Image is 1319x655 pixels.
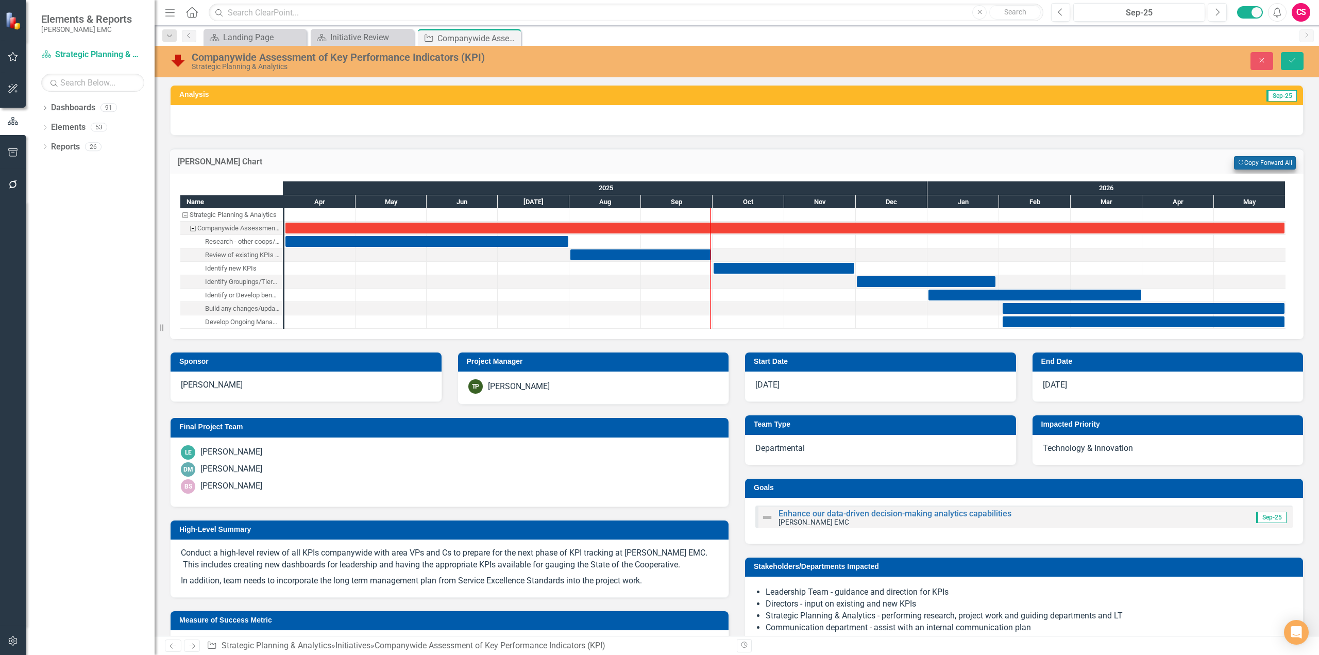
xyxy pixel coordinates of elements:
div: LE [181,445,195,460]
input: Search ClearPoint... [209,4,1043,22]
div: Identify Groupings/Tiers of KPIs for T and Departments [180,275,283,289]
div: Jan [927,195,999,209]
div: » » [207,640,729,652]
h3: Goals [754,484,1298,492]
div: Build any changes/updates in ClearPoint [205,302,280,315]
li: IT - assist with data collection [766,634,1293,646]
div: Strategic Planning & Analytics [190,208,277,222]
div: Companywide Assessment of Key Performance Indicators (KPI) [197,222,280,235]
span: Departmental [755,443,805,453]
div: Companywide Assessment of Key Performance Indicators (KPI) [437,32,518,45]
div: Dec [856,195,927,209]
div: Task: Start date: 2026-02-02 End date: 2026-05-31 [180,315,283,329]
div: Develop Ongoing Management plan and Comm Plan [205,315,280,329]
img: Below Target [170,52,187,69]
span: Sep-25 [1256,512,1287,523]
button: Copy Forward All [1234,156,1296,170]
h3: End Date [1041,358,1298,365]
div: Research - other coops/companies to get ideas [205,235,280,248]
div: Task: Start date: 2026-02-02 End date: 2026-05-31 [1003,303,1284,314]
h3: Team Type [754,421,1011,428]
div: Name [180,195,283,208]
div: BS [181,479,195,494]
li: Strategic Planning & Analytics - performing research, project work and guiding departments and LT [766,610,1293,622]
h3: Analysis [179,91,722,98]
h3: Stakeholders/Departments Impacted [754,563,1298,570]
div: Aug [569,195,641,209]
h3: Impacted Priority [1041,421,1298,428]
a: Initiatives [335,641,370,650]
h3: High-Level Summary [179,526,723,533]
h3: Measure of Success Metric [179,616,723,624]
div: Build any changes/updates in ClearPoint [180,302,283,315]
img: ClearPoint Strategy [5,12,23,30]
span: [PERSON_NAME] [181,380,243,390]
li: Communication department - assist with an internal communication plan [766,622,1293,634]
div: Apr [1142,195,1214,209]
div: Initiative Review [330,31,411,44]
span: Technology & Innovation [1043,443,1133,453]
a: Elements [51,122,86,133]
div: [PERSON_NAME] [488,381,550,393]
div: Task: Start date: 2025-08-01 End date: 2025-09-30 [570,249,711,260]
div: Mar [1071,195,1142,209]
div: 26 [85,142,102,151]
div: [PERSON_NAME] [200,446,262,458]
span: [DATE] [1043,380,1067,390]
div: Open Intercom Messenger [1284,620,1309,645]
a: Enhance our data-driven decision-making analytics capabilities [779,509,1011,518]
div: [PERSON_NAME] [200,480,262,492]
div: Companywide Assessment of Key Performance Indicators (KPI) [375,641,605,650]
div: Task: Start date: 2025-04-01 End date: 2025-07-31 [180,235,283,248]
small: [PERSON_NAME] EMC [779,518,849,526]
div: Strategic Planning & Analytics [192,63,813,71]
div: Task: Start date: 2025-04-01 End date: 2026-05-31 [285,223,1284,233]
div: DM [181,462,195,477]
button: Sep-25 [1073,3,1205,22]
div: Task: Start date: 2025-04-01 End date: 2025-07-31 [285,236,568,247]
div: Review of existing KPIs and Service Excellence Standards [180,248,283,262]
div: May [356,195,427,209]
div: Landing Page [223,31,304,44]
p: In addition, team needs to incorporate the long term management plan from Service Excellence Stan... [181,573,718,587]
div: Sep-25 [1077,7,1202,19]
a: Landing Page [206,31,304,44]
div: Review of existing KPIs and Service Excellence Standards [205,248,280,262]
h3: Start Date [754,358,1011,365]
p: Conduct a high-level review of all KPIs companywide with area VPs and Cs to prepare for the next ... [181,547,718,573]
button: CS [1292,3,1310,22]
input: Search Below... [41,74,144,92]
div: 2025 [284,181,927,195]
h3: Final Project Team [179,423,723,431]
div: Companywide Assessment of Key Performance Indicators (KPI) [180,222,283,235]
div: Task: Start date: 2025-08-01 End date: 2025-09-30 [180,248,283,262]
div: Identify Groupings/Tiers of KPIs for T and Departments [205,275,280,289]
div: Jun [427,195,498,209]
div: Task: Start date: 2026-02-02 End date: 2026-05-31 [180,302,283,315]
h3: [PERSON_NAME] Chart [178,157,822,166]
div: 2026 [927,181,1286,195]
a: Strategic Planning & Analytics [222,641,331,650]
div: Research - other coops/companies to get ideas [180,235,283,248]
span: Elements & Reports [41,13,132,25]
div: 53 [91,123,107,132]
li: Directors - input on existing and new KPIs [766,598,1293,610]
div: TP [468,379,483,394]
span: [DATE] [755,380,780,390]
span: Sep-25 [1266,90,1297,102]
div: Task: Start date: 2025-12-01 End date: 2026-01-30 [180,275,283,289]
div: Companywide Assessment of Key Performance Indicators (KPI) [192,52,813,63]
div: Task: Start date: 2025-12-01 End date: 2026-01-30 [857,276,995,287]
button: Search [989,5,1041,20]
div: Strategic Planning & Analytics [180,208,283,222]
div: Task: Strategic Planning & Analytics Start date: 2025-04-01 End date: 2025-04-02 [180,208,283,222]
a: Strategic Planning & Analytics [41,49,144,61]
small: [PERSON_NAME] EMC [41,25,132,33]
div: Nov [784,195,856,209]
div: Jul [498,195,569,209]
li: Leadership Team - guidance and direction for KPIs [766,586,1293,598]
div: Task: Start date: 2026-02-02 End date: 2026-05-31 [1003,316,1284,327]
div: Task: Start date: 2025-10-01 End date: 2025-11-30 [180,262,283,275]
div: [PERSON_NAME] [200,463,262,475]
